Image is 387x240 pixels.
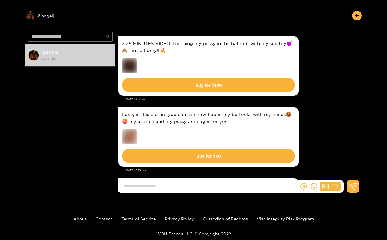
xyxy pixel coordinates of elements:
[352,11,362,20] button: arrow-left
[41,56,112,61] strong: [DATE] 13:26
[106,34,110,39] span: search
[300,183,307,190] span: dollar
[122,149,295,163] button: Buy for $50
[25,11,115,20] div: @angelj
[125,97,359,101] div: [DATE] 2:46 pm
[299,182,308,191] button: dollar
[320,182,341,191] button: picturevideo-camera
[122,58,137,73] img: preview
[96,217,112,221] a: Contact
[322,183,329,190] span: picture
[311,183,317,190] span: smile
[41,50,59,55] strong: @ angelj
[28,50,39,61] img: conversation
[332,183,338,190] span: video-camera
[103,32,113,42] button: search
[121,217,156,221] a: Terms of Service
[118,178,299,204] div: Sep. 28, 4:30 am
[257,217,314,221] a: Visa Integrity Risk Program
[118,36,299,96] div: Sep. 23, 2:46 pm
[203,217,248,221] a: Custodian of Records
[165,217,194,221] a: Privacy Policy
[118,107,299,167] div: Sep. 24, 5:10 pm
[73,217,87,221] a: About
[125,168,359,172] div: [DATE] 5:10 pm
[122,129,137,144] img: eQcvU_thumb.jpeg
[122,78,295,92] button: Buy for $190
[122,40,295,54] p: 3:25 MINUTES VIDEO! touching my pussy in the bathtub with my sex toy😈🙈 I'm so horny!!!🔥
[355,13,359,18] span: arrow-left
[122,111,295,125] p: Love, in this picture you can see how I open my buttocks with my hands🥵🍑 my asshole and my pussy ...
